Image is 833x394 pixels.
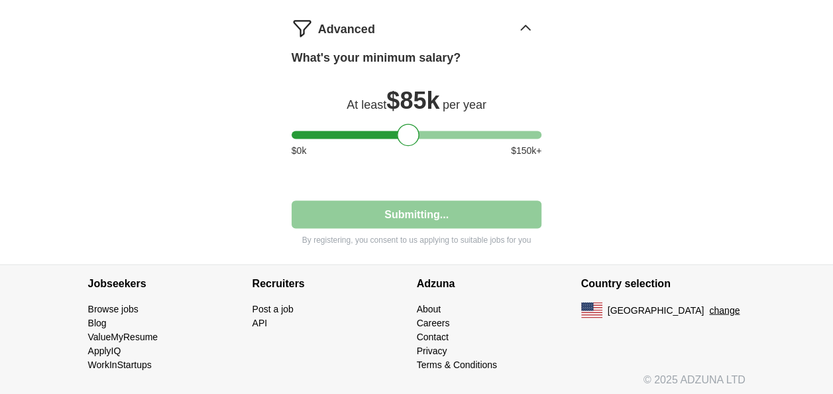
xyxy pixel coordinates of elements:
[292,49,461,67] label: What's your minimum salary?
[417,345,447,356] a: Privacy
[88,317,107,328] a: Blog
[608,303,704,317] span: [GEOGRAPHIC_DATA]
[88,345,121,356] a: ApplyIQ
[252,317,268,328] a: API
[292,17,313,38] img: filter
[318,21,375,38] span: Advanced
[511,144,541,158] span: $ 150 k+
[88,303,139,314] a: Browse jobs
[292,200,542,228] button: Submitting...
[386,87,439,114] span: $ 85k
[581,302,602,318] img: US flag
[252,303,294,314] a: Post a job
[581,265,746,302] h4: Country selection
[292,233,542,245] p: By registering, you consent to us applying to suitable jobs for you
[417,359,497,369] a: Terms & Conditions
[417,331,449,342] a: Contact
[347,98,386,111] span: At least
[709,303,740,317] button: change
[417,303,441,314] a: About
[417,317,450,328] a: Careers
[88,359,152,369] a: WorkInStartups
[443,98,486,111] span: per year
[88,331,158,342] a: ValueMyResume
[292,144,307,158] span: $ 0 k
